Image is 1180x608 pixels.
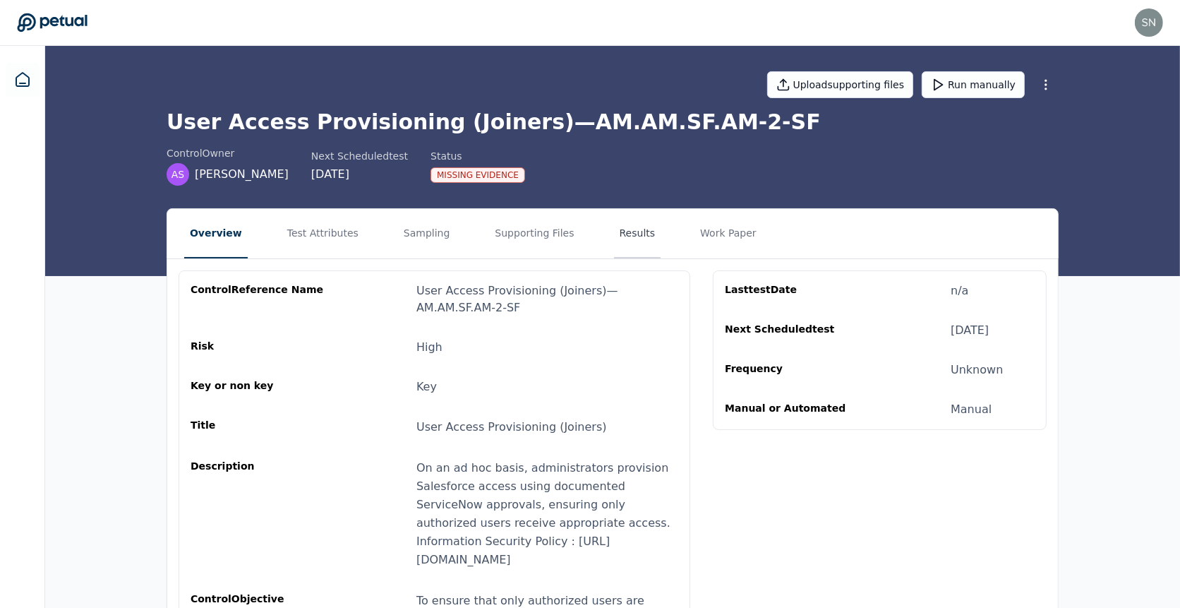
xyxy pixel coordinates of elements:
div: [DATE] [951,322,989,339]
div: Title [191,418,326,436]
div: Risk [191,339,326,356]
button: Supporting Files [489,209,579,258]
a: Go to Dashboard [17,13,88,32]
img: snir+arm@petual.ai [1135,8,1163,37]
h1: User Access Provisioning (Joiners) — AM.AM.SF.AM-2-SF [167,109,1059,135]
div: Key [416,378,437,395]
button: Work Paper [694,209,762,258]
button: Uploadsupporting files [767,71,914,98]
div: Last test Date [725,282,860,299]
div: Description [191,459,326,569]
button: Sampling [398,209,456,258]
button: Overview [184,209,248,258]
span: [PERSON_NAME] [195,166,289,183]
div: High [416,339,442,356]
div: Next Scheduled test [725,322,860,339]
div: Manual [951,401,992,418]
div: On an ad hoc basis, administrators provision Salesforce access using documented ServiceNow approv... [416,459,678,569]
div: Key or non key [191,378,326,395]
div: [DATE] [311,166,408,183]
div: control Owner [167,146,289,160]
button: More Options [1033,72,1059,97]
div: Next Scheduled test [311,149,408,163]
nav: Tabs [167,209,1058,258]
span: AS [171,167,184,181]
div: Missing Evidence [431,167,525,183]
div: control Reference Name [191,282,326,316]
div: n/a [951,282,968,299]
button: Test Attributes [282,209,364,258]
a: Dashboard [6,63,40,97]
div: Unknown [951,362,1003,378]
div: Frequency [725,362,860,378]
div: Status [431,149,525,163]
button: Run manually [922,71,1025,98]
button: Results [614,209,661,258]
span: User Access Provisioning (Joiners) [416,420,607,434]
div: User Access Provisioning (Joiners) — AM.AM.SF.AM-2-SF [416,282,678,316]
div: Manual or Automated [725,401,860,418]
